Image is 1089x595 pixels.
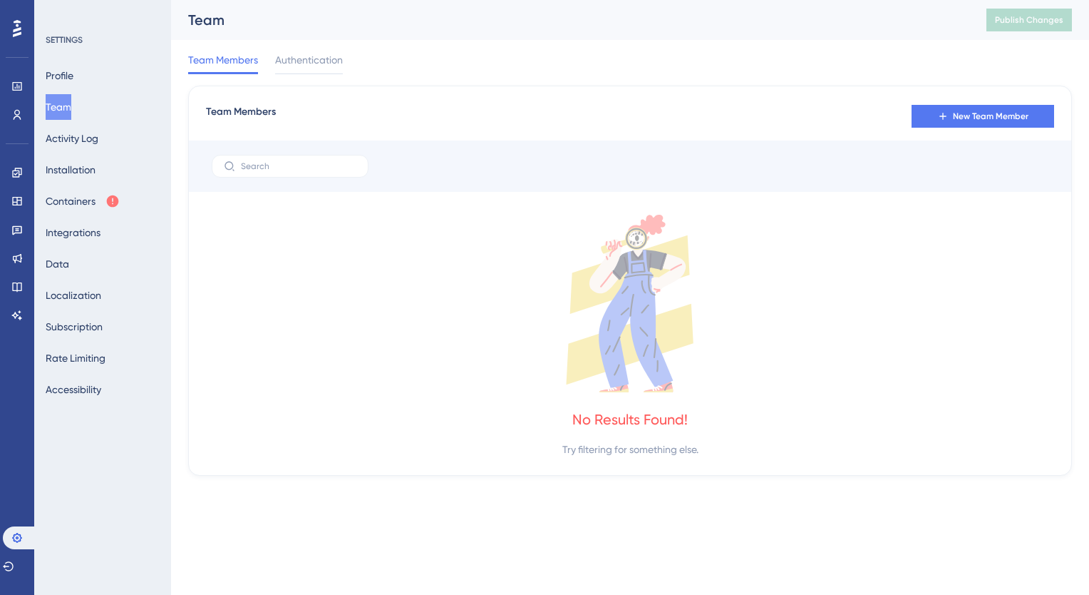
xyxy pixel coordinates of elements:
[953,111,1028,122] span: New Team Member
[46,94,71,120] button: Team
[46,220,100,245] button: Integrations
[46,63,73,88] button: Profile
[46,157,96,183] button: Installation
[275,51,343,68] span: Authentication
[46,377,101,402] button: Accessibility
[206,103,276,129] span: Team Members
[562,441,698,458] div: Try filtering for something else.
[46,251,69,277] button: Data
[188,10,951,30] div: Team
[188,51,258,68] span: Team Members
[46,188,120,214] button: Containers
[572,410,688,429] div: No Results Found!
[46,126,98,151] button: Activity Log
[986,9,1072,31] button: Publish Changes
[995,14,1063,26] span: Publish Changes
[912,105,1054,128] button: New Team Member
[46,283,101,308] button: Localization
[46,34,161,46] div: SETTINGS
[46,345,105,371] button: Rate Limiting
[241,161,356,171] input: Search
[46,314,103,340] button: Subscription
